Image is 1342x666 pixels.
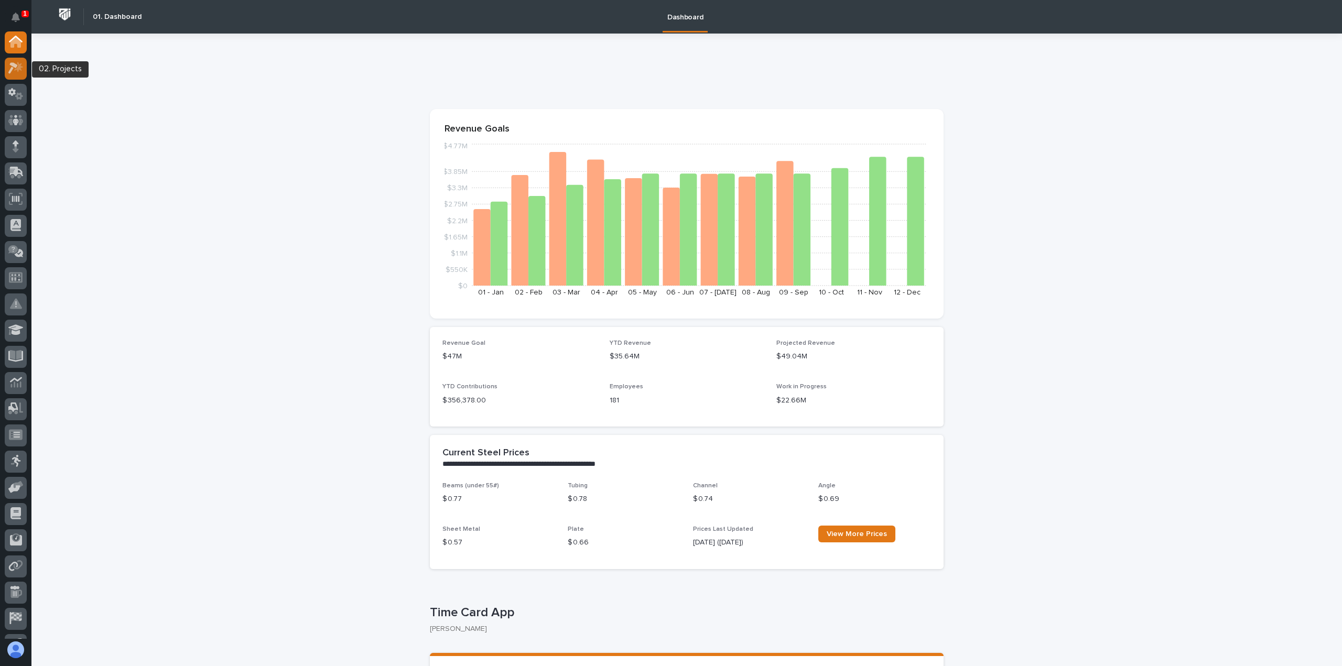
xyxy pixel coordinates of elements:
text: 07 - [DATE] [699,289,737,296]
tspan: $550K [446,266,468,273]
span: Angle [818,483,836,489]
h2: Current Steel Prices [442,447,529,459]
p: $ 356,378.00 [442,395,597,406]
text: 12 - Dec [894,289,921,296]
p: 1 [23,10,27,17]
p: Time Card App [430,605,939,620]
p: Revenue Goals [445,124,929,135]
p: $35.64M [610,351,764,362]
span: Projected Revenue [776,340,835,346]
text: 03 - Mar [553,289,580,296]
text: 09 - Sep [779,289,808,296]
text: 01 - Jan [478,289,504,296]
text: 06 - Jun [666,289,694,296]
text: 08 - Aug [742,289,770,296]
text: 04 - Apr [591,289,618,296]
p: 181 [610,395,764,406]
tspan: $1.1M [451,249,468,257]
span: Revenue Goal [442,340,485,346]
p: $ 0.57 [442,537,555,548]
tspan: $2.75M [443,201,468,208]
p: [PERSON_NAME] [430,625,935,634]
p: [DATE] ([DATE]) [693,537,806,548]
img: Workspace Logo [55,5,74,24]
span: Prices Last Updated [693,526,753,532]
tspan: $1.65M [444,233,468,241]
p: $ 0.74 [693,494,806,505]
span: Work in Progress [776,384,827,390]
a: View More Prices [818,526,895,542]
button: users-avatar [5,639,27,661]
p: $47M [442,351,597,362]
p: $22.66M [776,395,931,406]
p: $49.04M [776,351,931,362]
text: 05 - May [628,289,657,296]
span: Plate [568,526,584,532]
p: $ 0.66 [568,537,680,548]
span: YTD Revenue [610,340,651,346]
tspan: $0 [458,282,468,290]
tspan: $3.3M [447,184,468,192]
tspan: $2.2M [447,217,468,224]
span: Tubing [568,483,588,489]
div: Notifications1 [13,13,27,29]
text: 10 - Oct [819,289,844,296]
span: View More Prices [827,530,887,538]
text: 11 - Nov [857,289,882,296]
p: $ 0.77 [442,494,555,505]
p: $ 0.69 [818,494,931,505]
h2: 01. Dashboard [93,13,142,21]
span: Beams (under 55#) [442,483,499,489]
text: 02 - Feb [515,289,543,296]
tspan: $4.77M [443,143,468,150]
span: Employees [610,384,643,390]
span: YTD Contributions [442,384,497,390]
span: Sheet Metal [442,526,480,532]
tspan: $3.85M [443,168,468,176]
button: Notifications [5,6,27,28]
p: $ 0.78 [568,494,680,505]
span: Channel [693,483,718,489]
